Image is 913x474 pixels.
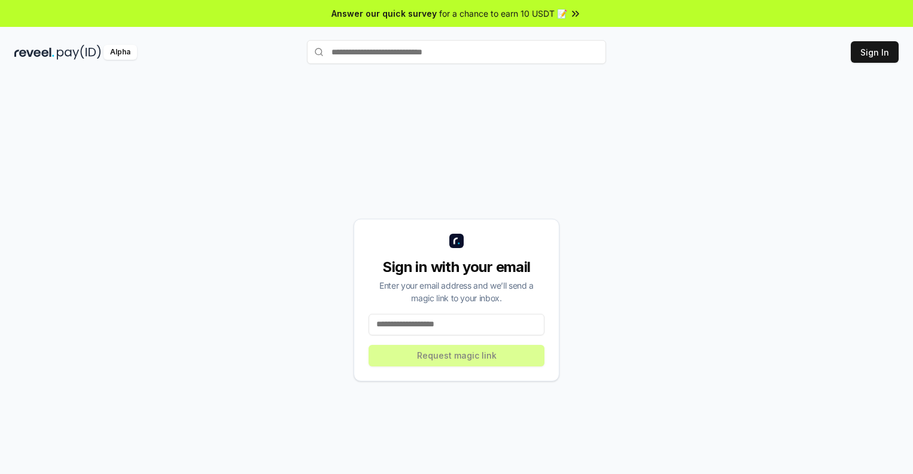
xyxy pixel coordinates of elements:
[369,279,544,304] div: Enter your email address and we’ll send a magic link to your inbox.
[57,45,101,60] img: pay_id
[104,45,137,60] div: Alpha
[851,41,899,63] button: Sign In
[439,7,567,20] span: for a chance to earn 10 USDT 📝
[369,258,544,277] div: Sign in with your email
[449,234,464,248] img: logo_small
[14,45,54,60] img: reveel_dark
[331,7,437,20] span: Answer our quick survey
